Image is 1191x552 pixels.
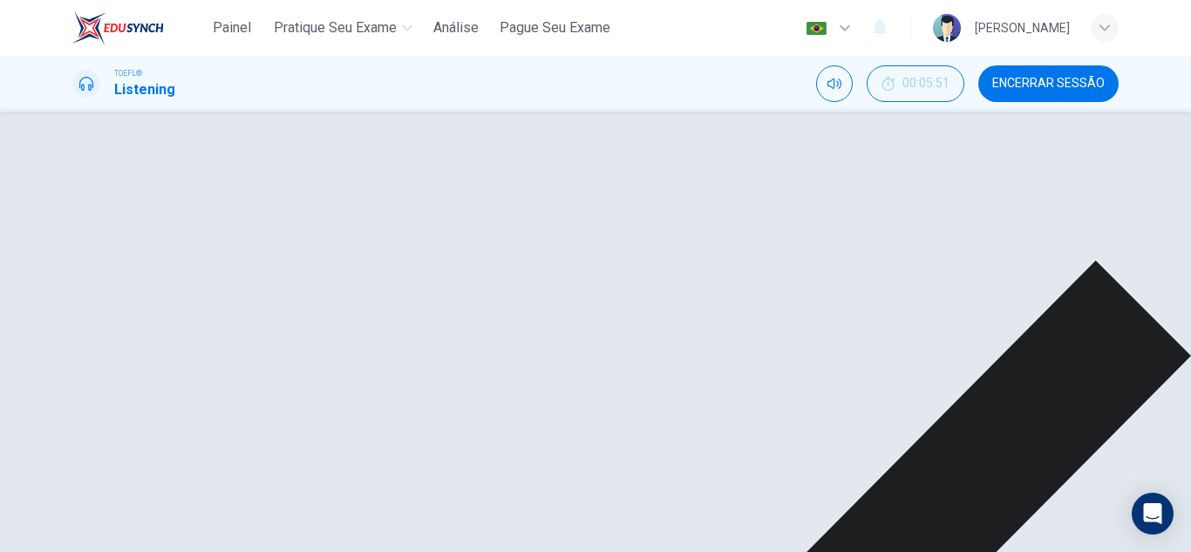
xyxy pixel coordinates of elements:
button: Pague Seu Exame [493,12,617,44]
button: Encerrar Sessão [978,65,1119,102]
div: [PERSON_NAME] [975,17,1070,38]
button: Análise [426,12,486,44]
div: Silenciar [816,65,853,102]
img: pt [806,22,827,35]
span: Painel [213,17,251,38]
button: Pratique seu exame [267,12,419,44]
span: TOEFL® [114,67,142,79]
button: 00:05:51 [867,65,964,102]
div: Esconder [867,65,964,102]
img: Profile picture [933,14,961,42]
a: EduSynch logo [72,10,204,45]
span: Análise [433,17,479,38]
h1: Listening [114,79,175,100]
img: EduSynch logo [72,10,164,45]
span: Pratique seu exame [274,17,397,38]
div: Open Intercom Messenger [1132,493,1174,535]
button: Painel [204,12,260,44]
span: Encerrar Sessão [992,77,1105,91]
span: 00:05:51 [902,77,949,91]
span: Pague Seu Exame [500,17,610,38]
